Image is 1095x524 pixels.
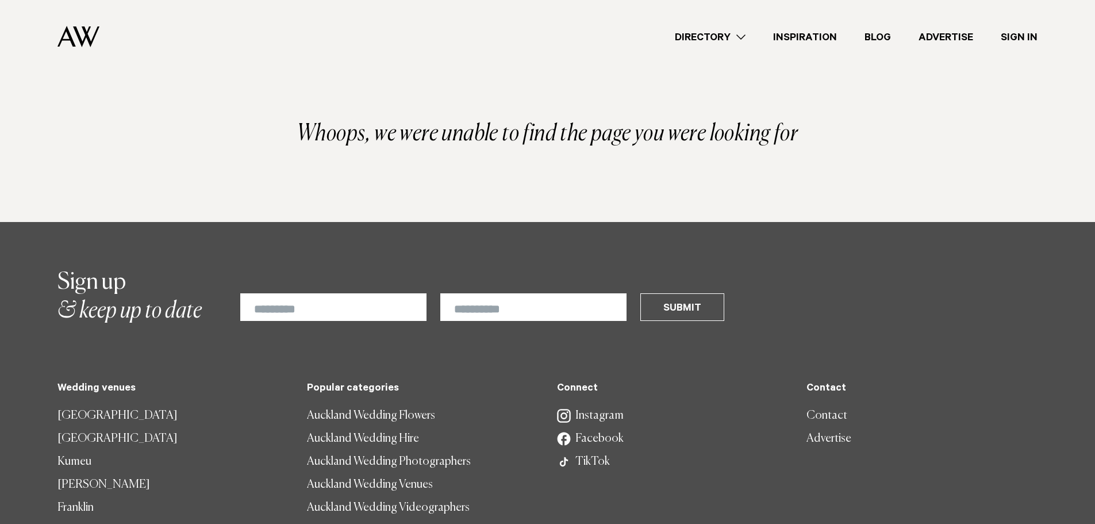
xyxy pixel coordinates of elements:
[307,450,538,473] a: Auckland Wedding Photographers
[57,496,289,519] a: Franklin
[57,427,289,450] a: [GEOGRAPHIC_DATA]
[57,450,289,473] a: Kumeu
[57,271,126,294] span: Sign up
[307,427,538,450] a: Auckland Wedding Hire
[557,404,788,427] a: Instagram
[57,404,289,427] a: [GEOGRAPHIC_DATA]
[557,427,788,450] a: Facebook
[307,496,538,519] a: Auckland Wedding Videographers
[806,427,1038,450] a: Advertise
[640,293,724,321] button: Submit
[57,123,1038,146] h2: Whoops, we were unable to find the page you were looking for
[851,29,905,45] a: Blog
[759,29,851,45] a: Inspiration
[307,383,538,395] h5: Popular categories
[806,383,1038,395] h5: Contact
[307,473,538,496] a: Auckland Wedding Venues
[661,29,759,45] a: Directory
[57,383,289,395] h5: Wedding venues
[307,404,538,427] a: Auckland Wedding Flowers
[557,450,788,473] a: TikTok
[806,404,1038,427] a: Contact
[57,473,289,496] a: [PERSON_NAME]
[905,29,987,45] a: Advertise
[557,383,788,395] h5: Connect
[987,29,1051,45] a: Sign In
[57,268,202,326] h2: & keep up to date
[57,26,99,47] img: Auckland Weddings Logo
